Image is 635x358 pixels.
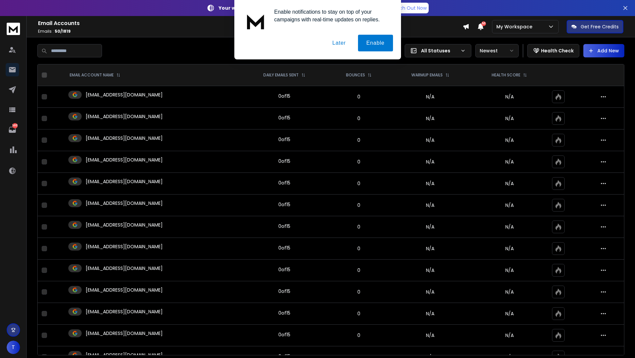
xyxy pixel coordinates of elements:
[358,35,393,51] button: Enable
[278,158,290,164] div: 0 of 15
[475,180,544,187] p: N/A
[86,113,163,120] p: [EMAIL_ADDRESS][DOMAIN_NAME]
[475,224,544,230] p: N/A
[278,310,290,316] div: 0 of 15
[411,72,443,78] p: WARMUP EMAILS
[70,72,120,78] div: EMAIL ACCOUNT NAME
[278,245,290,251] div: 0 of 15
[278,201,290,208] div: 0 of 15
[278,114,290,121] div: 0 of 15
[475,267,544,274] p: N/A
[333,137,386,143] p: 0
[389,325,471,346] td: N/A
[475,289,544,295] p: N/A
[389,260,471,281] td: N/A
[324,35,354,51] button: Later
[333,224,386,230] p: 0
[269,8,393,23] div: Enable notifications to stay on top of your campaigns with real-time updates on replies.
[333,93,386,100] p: 0
[263,72,299,78] p: DAILY EMAILS SENT
[389,151,471,173] td: N/A
[475,202,544,209] p: N/A
[7,341,20,354] button: T
[333,289,386,295] p: 0
[389,86,471,108] td: N/A
[389,238,471,260] td: N/A
[492,72,520,78] p: HEALTH SCORE
[389,195,471,216] td: N/A
[12,123,18,128] p: 1461
[389,173,471,195] td: N/A
[278,93,290,99] div: 0 of 15
[389,303,471,325] td: N/A
[475,332,544,339] p: N/A
[278,288,290,295] div: 0 of 15
[278,136,290,143] div: 0 of 15
[278,331,290,338] div: 0 of 15
[86,330,163,337] p: [EMAIL_ADDRESS][DOMAIN_NAME]
[475,93,544,100] p: N/A
[333,115,386,122] p: 0
[333,332,386,339] p: 0
[278,180,290,186] div: 0 of 15
[86,287,163,293] p: [EMAIL_ADDRESS][DOMAIN_NAME]
[333,245,386,252] p: 0
[86,91,163,98] p: [EMAIL_ADDRESS][DOMAIN_NAME]
[389,281,471,303] td: N/A
[333,267,386,274] p: 0
[389,129,471,151] td: N/A
[86,265,163,272] p: [EMAIL_ADDRESS][DOMAIN_NAME]
[475,158,544,165] p: N/A
[389,216,471,238] td: N/A
[86,222,163,228] p: [EMAIL_ADDRESS][DOMAIN_NAME]
[475,245,544,252] p: N/A
[86,178,163,185] p: [EMAIL_ADDRESS][DOMAIN_NAME]
[278,223,290,230] div: 0 of 15
[333,158,386,165] p: 0
[86,200,163,207] p: [EMAIL_ADDRESS][DOMAIN_NAME]
[86,308,163,315] p: [EMAIL_ADDRESS][DOMAIN_NAME]
[86,135,163,141] p: [EMAIL_ADDRESS][DOMAIN_NAME]
[333,180,386,187] p: 0
[86,243,163,250] p: [EMAIL_ADDRESS][DOMAIN_NAME]
[86,156,163,163] p: [EMAIL_ADDRESS][DOMAIN_NAME]
[242,8,269,35] img: notification icon
[6,123,19,136] a: 1461
[389,108,471,129] td: N/A
[278,266,290,273] div: 0 of 15
[333,202,386,209] p: 0
[475,137,544,143] p: N/A
[333,310,386,317] p: 0
[475,115,544,122] p: N/A
[346,72,365,78] p: BOUNCES
[475,310,544,317] p: N/A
